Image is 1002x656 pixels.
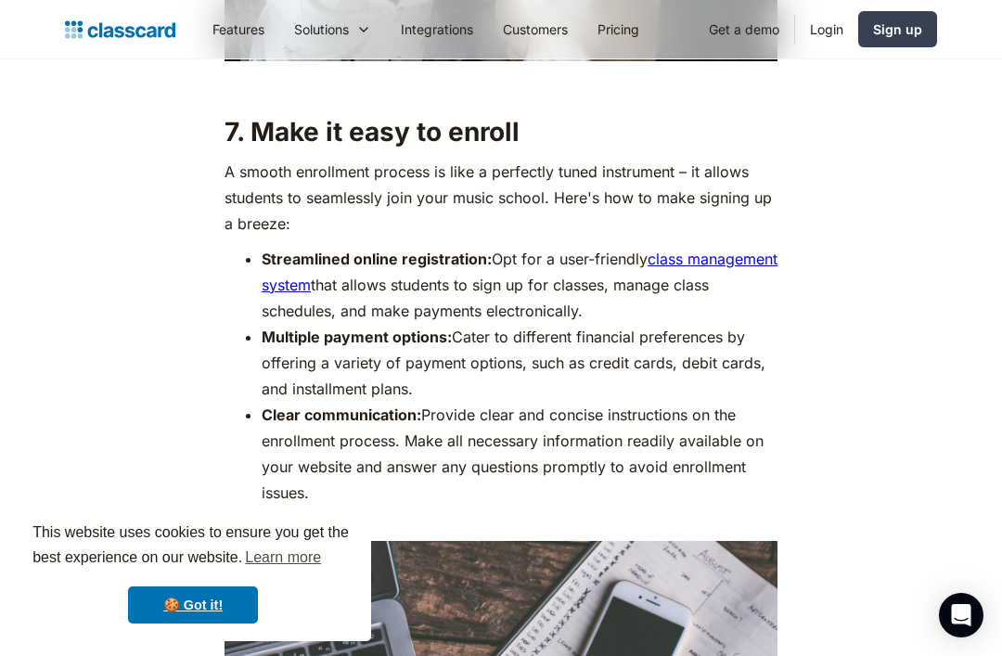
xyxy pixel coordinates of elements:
[939,593,983,637] div: Open Intercom Messenger
[65,17,175,43] a: home
[262,405,421,424] strong: Clear communication:
[583,8,654,50] a: Pricing
[873,19,922,39] div: Sign up
[32,521,353,572] span: This website uses cookies to ensure you get the best experience on our website.
[225,115,777,148] h2: 7. Make it easy to enroll
[262,250,492,268] strong: Streamlined online registration:
[279,8,386,50] div: Solutions
[262,250,777,294] a: class management system
[488,8,583,50] a: Customers
[128,586,258,624] a: dismiss cookie message
[15,504,371,641] div: cookieconsent
[262,246,777,324] li: Opt for a user-friendly that allows students to sign up for classes, manage class schedules, and ...
[262,328,452,346] strong: Multiple payment options:
[262,324,777,402] li: Cater to different financial preferences by offering a variety of payment options, such as credit...
[386,8,488,50] a: Integrations
[795,8,858,50] a: Login
[225,71,777,96] p: ‍
[694,8,794,50] a: Get a demo
[858,11,937,47] a: Sign up
[262,402,777,532] li: Provide clear and concise instructions on the enrollment process. Make all necessary information ...
[294,19,349,39] div: Solutions
[198,8,279,50] a: Features
[242,544,324,572] a: learn more about cookies
[225,159,777,237] p: A smooth enrollment process is like a perfectly tuned instrument – it allows students to seamless...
